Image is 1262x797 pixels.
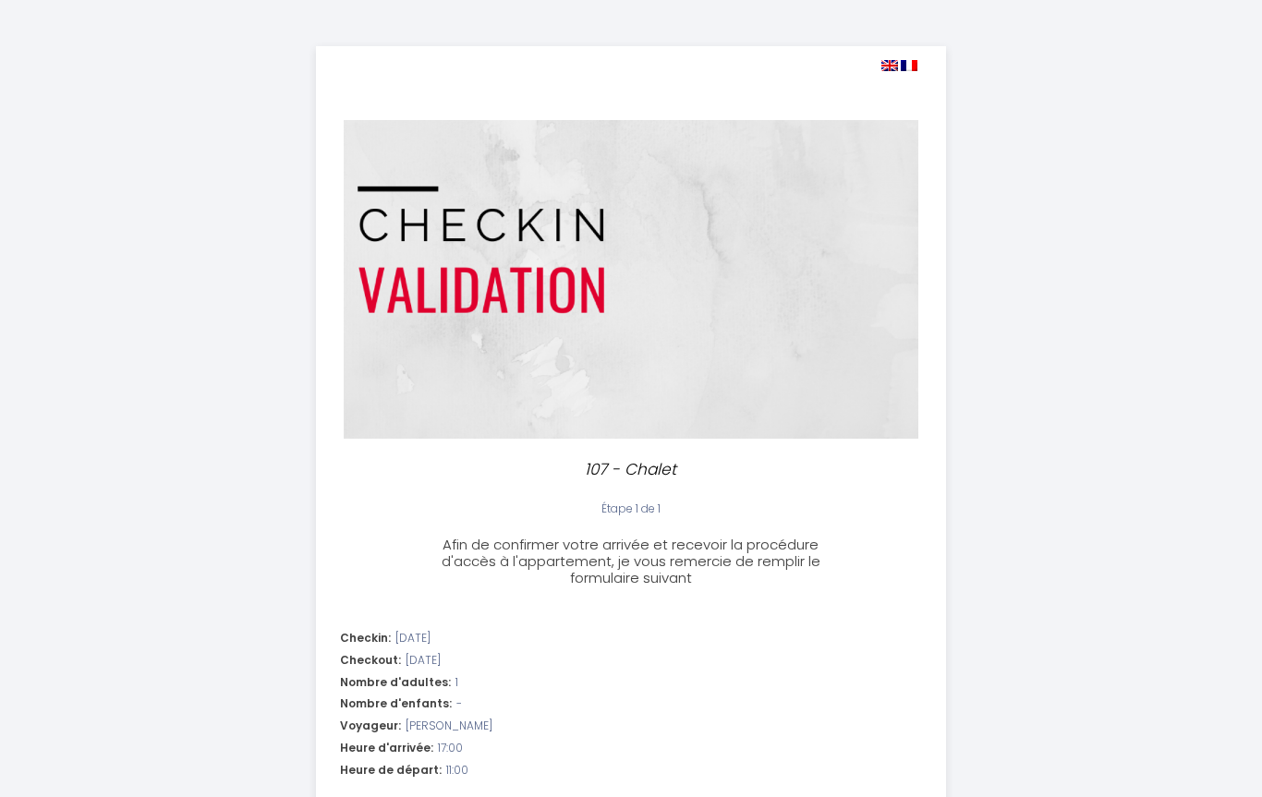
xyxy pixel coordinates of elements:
[601,501,661,516] span: Étape 1 de 1
[395,630,431,647] span: [DATE]
[340,630,391,647] span: Checkin:
[881,60,898,71] img: en.png
[438,740,463,757] span: 17:00
[455,674,458,692] span: 1
[340,718,401,735] span: Voyageur:
[340,695,452,713] span: Nombre d'enfants:
[442,535,820,587] span: Afin de confirmer votre arrivée et recevoir la procédure d'accès à l'appartement, je vous remerci...
[901,60,917,71] img: fr.png
[340,652,401,670] span: Checkout:
[456,695,462,713] span: -
[406,718,492,735] span: [PERSON_NAME]
[340,762,442,779] span: Heure de départ:
[446,762,468,779] span: 11:00
[433,457,829,482] p: 107 - Chalet
[340,674,451,692] span: Nombre d'adultes:
[340,740,433,757] span: Heure d'arrivée:
[406,652,441,670] span: [DATE]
